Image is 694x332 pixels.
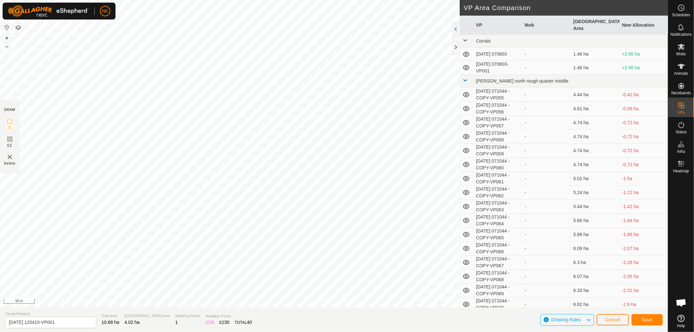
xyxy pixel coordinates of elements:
[571,200,619,214] td: 5.44 ha
[102,8,108,15] span: NK
[7,143,12,148] span: EZ
[522,16,571,35] th: Mob
[605,317,620,322] span: Cancel
[125,320,140,325] span: 4.02 ha
[632,314,663,325] button: Save
[619,144,668,158] td: -0.72 ha
[672,293,691,312] div: Open chat
[525,64,568,71] div: -
[571,242,619,256] td: 6.09 ha
[473,284,522,298] td: [DATE] 071044 - COPY-VP069
[551,317,581,322] span: Drawing Rules
[4,107,15,112] div: DRAW
[473,270,522,284] td: [DATE] 071044 - COPY-VP068
[571,214,619,228] td: 5.66 ha
[102,320,119,325] span: 10.68 ha
[3,34,11,42] button: +
[571,130,619,144] td: 4.74 ha
[473,48,522,61] td: [DATE] 070803
[473,16,522,35] th: VP
[525,259,568,266] div: -
[525,189,568,196] div: -
[8,125,12,130] span: IZ
[125,313,170,319] span: [GEOGRAPHIC_DATA] Area
[571,284,619,298] td: 6.33 ha
[473,61,522,75] td: [DATE] 070803-VP001
[619,270,668,284] td: -2.05 ha
[476,78,568,84] span: [PERSON_NAME] north rough quarter middle
[4,161,16,166] span: Delete
[219,319,229,326] div: EZ
[473,116,522,130] td: [DATE] 071044 - COPY-VP057
[675,130,687,134] span: Status
[525,175,568,182] div: -
[571,158,619,172] td: 4.74 ha
[473,130,522,144] td: [DATE] 071044 - COPY-VP058
[619,130,668,144] td: -0.72 ha
[525,287,568,294] div: -
[619,242,668,256] td: -2.07 ha
[571,102,619,116] td: 4.61 ha
[619,172,668,186] td: -1 ha
[6,153,14,161] img: VP
[247,320,252,325] span: 40
[677,150,685,153] span: Infra
[619,214,668,228] td: -1.64 ha
[235,319,252,326] div: TOTAL
[8,5,89,17] img: Gallagher Logo
[619,228,668,242] td: -1.86 ha
[571,228,619,242] td: 5.88 ha
[673,169,689,173] span: Heatmap
[206,319,214,326] div: IZ
[525,231,568,238] div: -
[676,52,686,56] span: Mobs
[672,13,690,17] span: Schedules
[525,147,568,154] div: -
[473,242,522,256] td: [DATE] 071044 - COPY-VP066
[525,119,568,126] div: -
[674,72,688,75] span: Animals
[473,228,522,242] td: [DATE] 071044 - COPY-VP065
[571,256,619,270] td: 6.3 ha
[473,88,522,102] td: [DATE] 071044 - COPY-VP055
[619,186,668,200] td: -1.22 ha
[3,43,11,50] button: –
[473,214,522,228] td: [DATE] 071044 - COPY-VP064
[619,284,668,298] td: -2.31 ha
[671,33,692,36] span: Notifications
[525,105,568,112] div: -
[206,313,252,319] span: Available Points
[571,270,619,284] td: 6.07 ha
[525,203,568,210] div: -
[571,48,619,61] td: 1.46 ha
[525,301,568,308] div: -
[619,116,668,130] td: -0.72 ha
[5,311,96,317] span: Virtual Paddock
[619,16,668,35] th: New Allocation
[671,91,691,95] span: Neckbands
[473,298,522,312] td: [DATE] 071044 - COPY-VP070
[525,273,568,280] div: -
[619,61,668,75] td: +2.56 ha
[308,299,333,305] a: Privacy Policy
[476,38,491,44] span: Corrals
[225,320,230,325] span: 30
[571,172,619,186] td: 5.02 ha
[525,91,568,98] div: -
[102,313,119,319] span: Total Area
[619,88,668,102] td: -0.42 ha
[619,298,668,312] td: -2.6 ha
[14,24,22,32] button: Map Layers
[473,172,522,186] td: [DATE] 071044 - COPY-VP061
[464,4,668,12] h2: VP Area Comparison
[473,158,522,172] td: [DATE] 071044 - COPY-VP060
[677,324,685,328] span: Help
[473,144,522,158] td: [DATE] 071044 - COPY-VP059
[642,317,653,322] span: Save
[525,161,568,168] div: -
[525,245,568,252] div: -
[473,200,522,214] td: [DATE] 071044 - COPY-VP063
[340,299,360,305] a: Contact Us
[619,200,668,214] td: -1.42 ha
[619,158,668,172] td: -0.72 ha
